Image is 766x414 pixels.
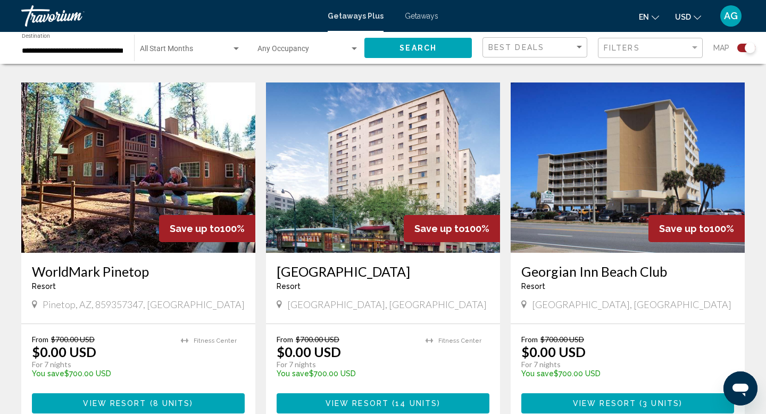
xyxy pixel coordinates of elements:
span: $700.00 USD [540,335,584,344]
a: [GEOGRAPHIC_DATA] [277,263,489,279]
button: View Resort(3 units) [521,393,734,413]
p: $0.00 USD [521,344,586,360]
span: Fitness Center [194,337,237,344]
span: 14 units [395,400,437,408]
span: From [521,335,538,344]
iframe: Button to launch messaging window [723,371,757,405]
span: From [32,335,48,344]
a: Travorium [21,5,317,27]
span: You save [32,369,64,378]
a: Georgian Inn Beach Club [521,263,734,279]
span: Save up to [170,223,220,234]
span: USD [675,13,691,21]
span: View Resort [326,400,389,408]
button: Search [364,38,472,57]
span: Fitness Center [438,337,481,344]
span: [GEOGRAPHIC_DATA], [GEOGRAPHIC_DATA] [287,299,487,310]
span: Search [399,44,437,53]
button: View Resort(14 units) [277,393,489,413]
button: Filter [598,37,703,59]
span: Resort [521,282,545,291]
p: $700.00 USD [32,369,170,378]
span: Pinetop, AZ, 859357347, [GEOGRAPHIC_DATA] [43,299,245,310]
p: $700.00 USD [277,369,415,378]
span: Save up to [659,223,710,234]
img: ii_wmp1.jpg [21,82,255,253]
span: [GEOGRAPHIC_DATA], [GEOGRAPHIC_DATA] [532,299,731,310]
span: Resort [32,282,56,291]
span: Save up to [414,223,465,234]
span: View Resort [573,400,636,408]
span: Resort [277,282,301,291]
span: View Resort [83,400,146,408]
button: Change currency [675,9,701,24]
p: For 7 nights [32,360,170,369]
p: $0.00 USD [32,344,96,360]
span: ( ) [636,400,682,408]
button: Change language [639,9,659,24]
button: User Menu [717,5,745,27]
p: For 7 nights [277,360,415,369]
mat-select: Sort by [488,43,584,52]
span: en [639,13,649,21]
span: From [277,335,293,344]
span: $700.00 USD [296,335,339,344]
a: WorldMark Pinetop [32,263,245,279]
a: Getaways [405,12,438,20]
span: 8 units [153,400,190,408]
a: Getaways Plus [328,12,384,20]
div: 100% [404,215,500,242]
div: 100% [159,215,255,242]
img: ii_avp1.jpg [266,82,500,253]
span: 3 units [643,400,679,408]
span: You save [521,369,554,378]
span: ( ) [147,400,194,408]
div: 100% [648,215,745,242]
img: ii_gbc1.jpg [511,82,745,253]
span: Filters [604,44,640,52]
span: Map [713,40,729,55]
span: You save [277,369,309,378]
span: Best Deals [488,43,544,52]
span: ( ) [389,400,440,408]
button: View Resort(8 units) [32,393,245,413]
p: For 7 nights [521,360,723,369]
p: $700.00 USD [521,369,723,378]
p: $0.00 USD [277,344,341,360]
span: $700.00 USD [51,335,95,344]
span: AG [724,11,738,21]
